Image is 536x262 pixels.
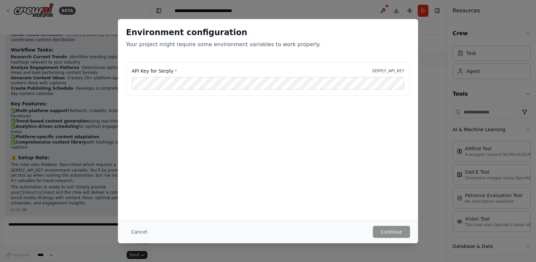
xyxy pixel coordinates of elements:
label: API Key for Serply [132,68,177,74]
p: SERPLY_API_KEY [372,68,404,74]
p: Your project might require some environment variables to work properly. [126,40,410,49]
h2: Environment configuration [126,27,410,38]
button: Cancel [126,226,152,238]
button: Continue [373,226,410,238]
